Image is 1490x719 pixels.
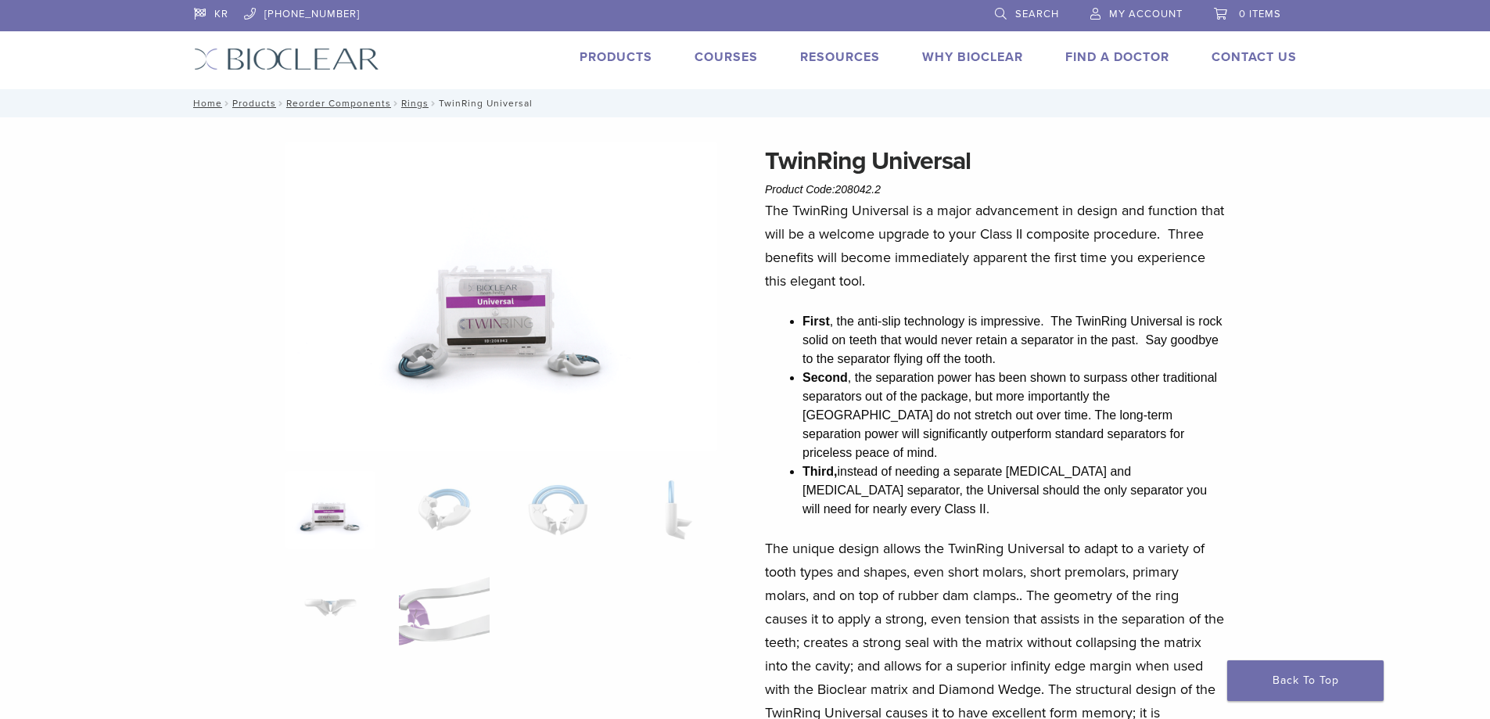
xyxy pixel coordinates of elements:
li: , the separation power has been shown to surpass other traditional separators out of the package,... [802,368,1225,462]
strong: Second [802,371,848,384]
p: The TwinRing Universal is a major advancement in design and function that will be a welcome upgra... [765,199,1225,293]
a: Courses [695,49,758,65]
span: 0 items [1239,8,1281,20]
img: 208042.2 [285,142,717,451]
a: Products [232,98,276,109]
span: 208042.2 [835,183,881,196]
span: / [222,99,232,107]
span: / [276,99,286,107]
li: , the anti-slip technology is impressive. The TwinRing Universal is rock solid on teeth that woul... [802,312,1225,368]
img: Bioclear [194,48,379,70]
img: TwinRing Universal - Image 2 [399,471,489,549]
a: Resources [800,49,880,65]
img: 208042.2-324x324.png [285,471,375,549]
a: Home [188,98,222,109]
img: TwinRing Universal - Image 3 [513,471,603,549]
img: TwinRing Universal - Image 5 [285,569,375,647]
li: instead of needing a separate [MEDICAL_DATA] and [MEDICAL_DATA] separator, the Universal should t... [802,462,1225,519]
nav: TwinRing Universal [182,89,1309,117]
a: Rings [401,98,429,109]
img: TwinRing Universal - Image 6 [399,569,489,647]
a: Why Bioclear [922,49,1023,65]
a: Find A Doctor [1065,49,1169,65]
a: Reorder Components [286,98,391,109]
span: Search [1015,8,1059,20]
span: My Account [1109,8,1183,20]
strong: First [802,315,830,328]
span: / [391,99,401,107]
h1: TwinRing Universal [765,142,1225,180]
a: Back To Top [1227,660,1384,701]
img: TwinRing Universal - Image 4 [627,471,716,549]
span: / [429,99,439,107]
span: Product Code: [765,183,881,196]
a: Products [580,49,652,65]
strong: Third, [802,465,837,478]
a: Contact Us [1212,49,1297,65]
